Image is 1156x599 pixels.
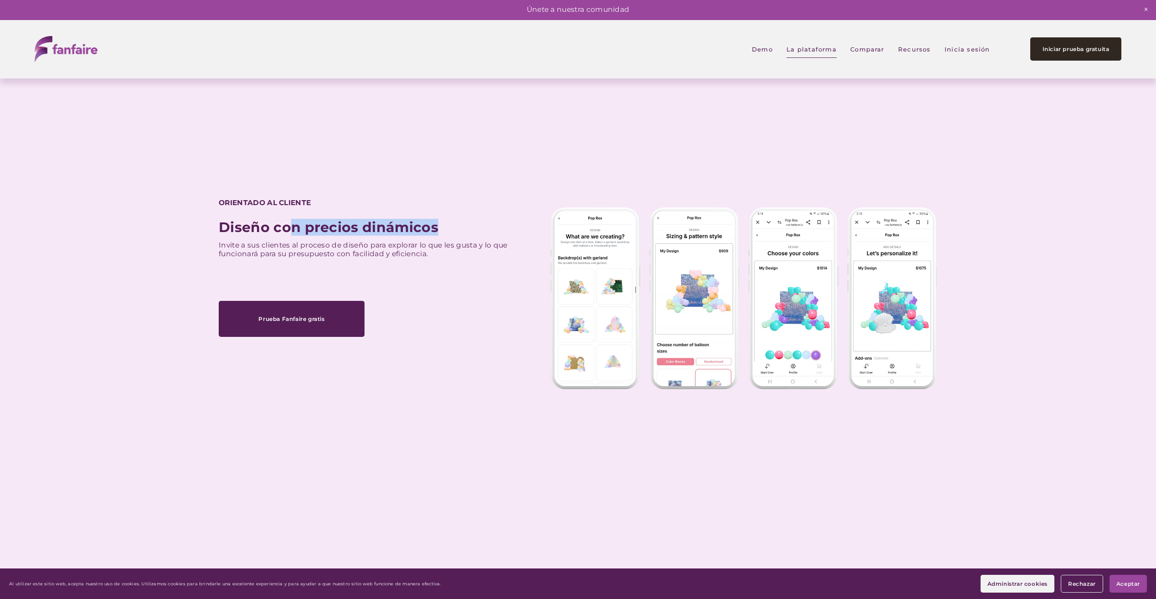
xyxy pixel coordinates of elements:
[1061,575,1103,593] button: Rechazar
[786,39,836,59] a: Menú desplegable de carpetas
[35,36,98,62] img: Fanfarria
[752,39,773,59] a: Demo
[9,581,441,587] p: Al utilizar este sitio web, acepta nuestro uso de cookies. Utilizamos cookies para brindarle una ...
[987,580,1048,587] span: Administrar cookies
[219,198,311,207] strong: ORIENTADO AL CLIENTE
[219,301,365,337] a: Prueba Fanfaire gratis
[1110,575,1147,593] button: Aceptar
[945,39,990,59] a: Inicia sesión
[786,40,836,59] span: La plataforma
[1030,37,1121,61] a: Iniciar prueba gratuita
[850,39,884,59] a: Comparar
[1116,580,1140,587] span: Aceptar
[898,40,931,59] span: Recursos
[219,241,509,258] span: Invite a sus clientes al proceso de diseño para explorar lo que les gusta y lo que funcionará par...
[898,39,931,59] a: Menú desplegable de carpetas
[1068,580,1096,587] span: Rechazar
[219,219,438,236] strong: Diseño con precios dinámicos
[981,575,1054,593] button: Administrar cookies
